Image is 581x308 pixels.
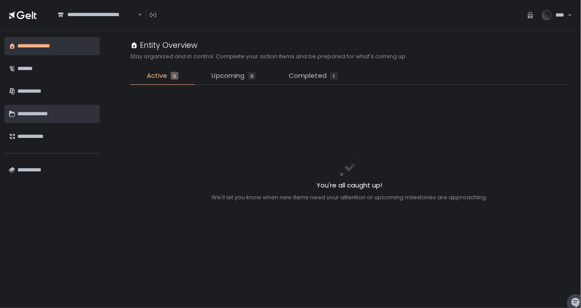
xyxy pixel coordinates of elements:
span: Upcoming [211,71,244,81]
h2: You're all caught up! [212,181,488,191]
input: Search for option [58,19,137,27]
span: Active [147,71,167,81]
span: Completed [289,71,327,81]
div: 1 [330,72,338,80]
div: We'll let you know when new items need your attention or upcoming milestones are approaching. [212,194,488,201]
div: Search for option [52,6,142,24]
div: Entity Overview [130,39,198,51]
div: 0 [248,72,256,80]
h2: Stay organized and in control. Complete your action items and be prepared for what's coming up. [130,53,407,60]
div: 0 [171,72,178,80]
